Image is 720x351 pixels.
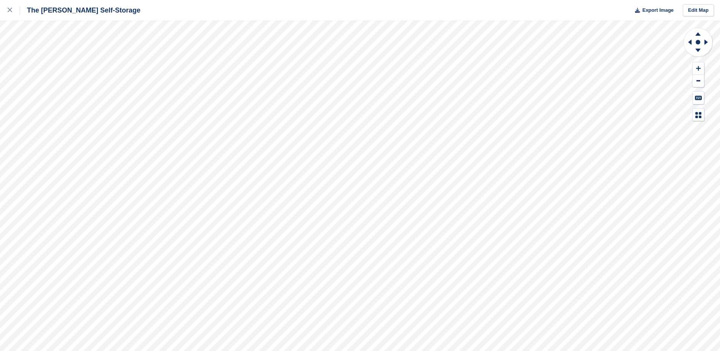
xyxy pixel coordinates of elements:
a: Edit Map [683,4,714,17]
div: The [PERSON_NAME] Self-Storage [20,6,140,15]
button: Zoom Out [693,75,704,87]
button: Keyboard Shortcuts [693,92,704,104]
button: Export Image [630,4,674,17]
span: Export Image [642,6,673,14]
button: Map Legend [693,109,704,121]
button: Zoom In [693,62,704,75]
